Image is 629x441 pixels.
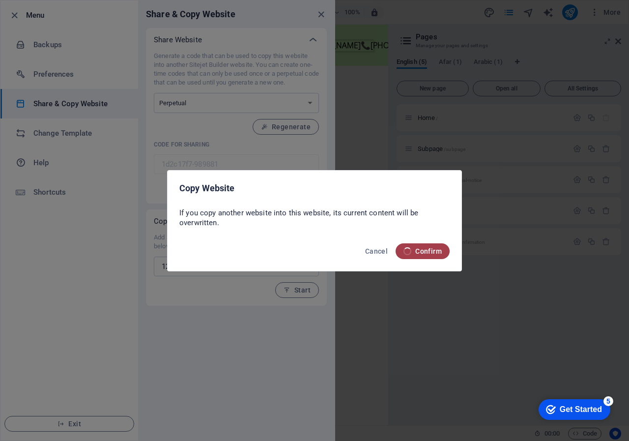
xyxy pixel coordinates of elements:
p: If you copy another website into this website, its current content will be overwritten. [179,208,450,228]
div: Get Started [29,11,71,20]
button: Confirm [396,243,450,259]
button: Cancel [361,243,392,259]
span: Cancel [365,247,388,255]
span: Confirm [403,247,442,255]
div: 5 [73,2,83,12]
h2: Copy Website [179,182,450,194]
div: Get Started 5 items remaining, 0% complete [8,5,80,26]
